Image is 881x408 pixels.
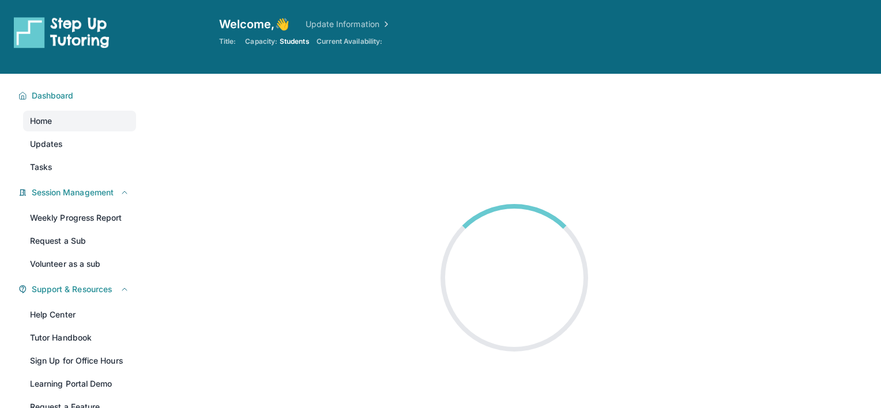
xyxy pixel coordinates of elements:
[27,284,129,295] button: Support & Resources
[14,16,110,48] img: logo
[23,111,136,131] a: Home
[32,284,112,295] span: Support & Resources
[280,37,310,46] span: Students
[379,18,391,30] img: Chevron Right
[23,327,136,348] a: Tutor Handbook
[23,231,136,251] a: Request a Sub
[27,90,129,101] button: Dashboard
[306,18,391,30] a: Update Information
[23,373,136,394] a: Learning Portal Demo
[245,37,277,46] span: Capacity:
[219,37,236,46] span: Title:
[23,254,136,274] a: Volunteer as a sub
[23,134,136,154] a: Updates
[23,350,136,371] a: Sign Up for Office Hours
[30,115,52,127] span: Home
[27,187,129,198] button: Session Management
[30,161,52,173] span: Tasks
[32,90,74,101] span: Dashboard
[23,207,136,228] a: Weekly Progress Report
[23,304,136,325] a: Help Center
[219,16,289,32] span: Welcome, 👋
[30,138,63,150] span: Updates
[32,187,114,198] span: Session Management
[23,157,136,177] a: Tasks
[317,37,382,46] span: Current Availability:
